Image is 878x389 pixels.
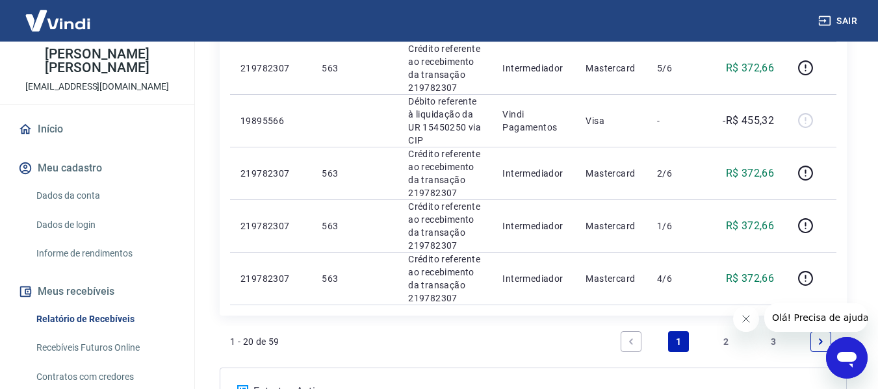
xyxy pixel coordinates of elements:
p: Crédito referente ao recebimento da transação 219782307 [408,147,482,199]
iframe: Mensagem da empresa [764,303,868,332]
p: 219782307 [240,62,301,75]
a: Dados da conta [31,182,179,209]
a: Next page [810,331,831,352]
p: R$ 372,66 [726,271,775,286]
p: Crédito referente ao recebimento da transação 219782307 [408,253,482,305]
button: Meu cadastro [16,154,179,182]
button: Meus recebíveis [16,277,179,306]
div: Palavras-chave [151,77,209,85]
p: R$ 372,66 [726,218,775,234]
p: 563 [322,167,387,180]
p: Débito referente à liquidação da UR 15450250 via CIP [408,95,482,147]
img: website_grey.svg [21,34,31,44]
a: Relatório de Recebíveis [31,306,179,333]
p: 2/6 [657,167,695,180]
p: 4/6 [657,272,695,285]
p: Mastercard [586,167,636,180]
p: Intermediador [502,272,565,285]
div: Domínio [68,77,99,85]
p: 5/6 [657,62,695,75]
a: Page 1 is your current page [668,331,689,352]
p: Crédito referente ao recebimento da transação 219782307 [408,42,482,94]
p: 563 [322,62,387,75]
p: 1 - 20 de 59 [230,335,279,348]
a: Dados de login [31,212,179,238]
a: Informe de rendimentos [31,240,179,267]
p: Crédito referente ao recebimento da transação 219782307 [408,200,482,252]
img: tab_keywords_by_traffic_grey.svg [137,75,148,86]
img: tab_domain_overview_orange.svg [54,75,64,86]
iframe: Botão para abrir a janela de mensagens [826,337,868,379]
a: Page 3 [763,331,784,352]
p: -R$ 455,32 [723,113,774,129]
p: [PERSON_NAME] [PERSON_NAME] [10,47,184,75]
p: Intermediador [502,220,565,232]
p: Mastercard [586,62,636,75]
a: Previous page [621,331,641,352]
img: Vindi [16,1,100,40]
p: Intermediador [502,167,565,180]
iframe: Fechar mensagem [733,306,759,332]
button: Sair [816,9,862,33]
p: Mastercard [586,220,636,232]
p: Mastercard [586,272,636,285]
p: [EMAIL_ADDRESS][DOMAIN_NAME] [25,80,169,94]
p: 219782307 [240,167,301,180]
p: - [657,114,695,127]
a: Recebíveis Futuros Online [31,334,179,361]
p: 1/6 [657,220,695,232]
a: Page 2 [716,331,736,352]
p: 219782307 [240,220,301,232]
p: 219782307 [240,272,301,285]
span: Olá! Precisa de ajuda? [8,9,109,19]
p: 563 [322,220,387,232]
img: logo_orange.svg [21,21,31,31]
p: R$ 372,66 [726,60,775,76]
p: Intermediador [502,62,565,75]
p: 563 [322,272,387,285]
p: 19895566 [240,114,301,127]
a: Início [16,115,179,144]
div: v 4.0.25 [36,21,64,31]
ul: Pagination [615,326,836,357]
p: Visa [586,114,636,127]
p: R$ 372,66 [726,166,775,181]
p: Vindi Pagamentos [502,108,565,134]
div: [PERSON_NAME]: [DOMAIN_NAME] [34,34,186,44]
